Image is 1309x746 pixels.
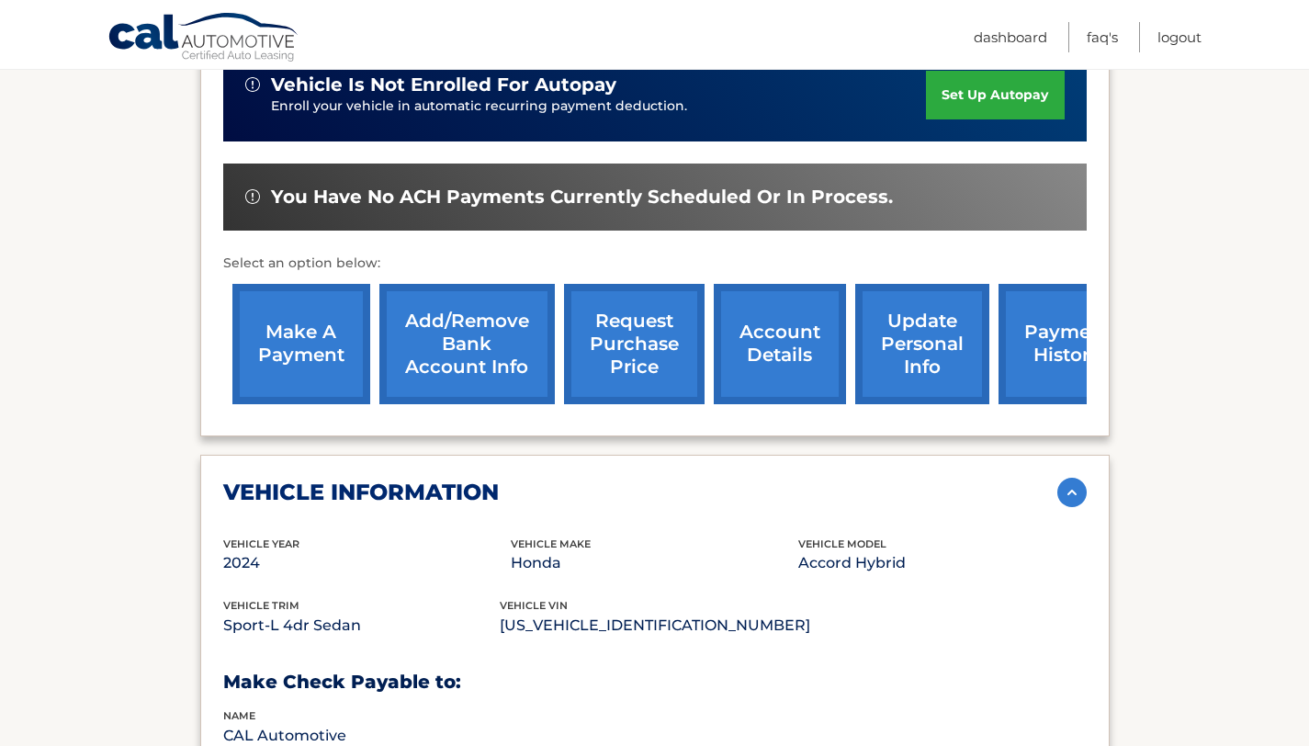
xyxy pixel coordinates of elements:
[500,613,810,639] p: [US_VEHICLE_IDENTIFICATION_NUMBER]
[1157,22,1202,52] a: Logout
[511,550,798,576] p: Honda
[511,537,591,550] span: vehicle make
[223,253,1087,275] p: Select an option below:
[223,709,255,722] span: name
[926,71,1064,119] a: set up autopay
[500,599,568,612] span: vehicle vin
[223,479,499,506] h2: vehicle information
[379,284,555,404] a: Add/Remove bank account info
[714,284,846,404] a: account details
[798,537,886,550] span: vehicle model
[223,613,500,639] p: Sport-L 4dr Sedan
[223,671,1087,694] h3: Make Check Payable to:
[1087,22,1118,52] a: FAQ's
[107,12,300,65] a: Cal Automotive
[999,284,1136,404] a: payment history
[1057,478,1087,507] img: accordion-active.svg
[223,550,511,576] p: 2024
[271,96,927,117] p: Enroll your vehicle in automatic recurring payment deduction.
[223,537,299,550] span: vehicle Year
[974,22,1047,52] a: Dashboard
[223,599,299,612] span: vehicle trim
[232,284,370,404] a: make a payment
[245,77,260,92] img: alert-white.svg
[245,189,260,204] img: alert-white.svg
[271,73,616,96] span: vehicle is not enrolled for autopay
[855,284,989,404] a: update personal info
[271,186,893,209] span: You have no ACH payments currently scheduled or in process.
[564,284,705,404] a: request purchase price
[798,550,1086,576] p: Accord Hybrid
